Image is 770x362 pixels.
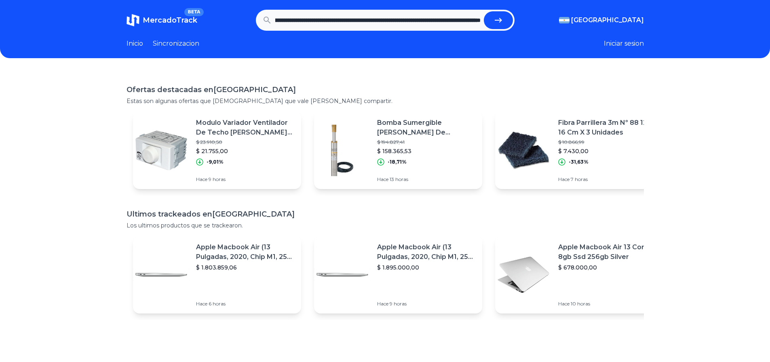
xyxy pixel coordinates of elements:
[133,236,301,314] a: Featured imageApple Macbook Air (13 Pulgadas, 2020, Chip M1, 256 Gb De Ssd, 8 Gb De Ram) - Plata$...
[559,15,644,25] button: [GEOGRAPHIC_DATA]
[377,147,476,155] p: $ 158.365,53
[143,16,197,25] span: MercadoTrack
[377,139,476,145] p: $ 194.827,41
[377,176,476,183] p: Hace 13 horas
[495,246,552,303] img: Featured image
[558,263,657,271] p: $ 678.000,00
[133,112,301,189] a: Featured imageModulo Variador Ventilador De Techo [PERSON_NAME] Jeluz Platinum$ 23.910,50$ 21.755...
[133,246,190,303] img: Featured image
[196,176,295,183] p: Hace 9 horas
[377,301,476,307] p: Hace 9 horas
[314,236,482,314] a: Featured imageApple Macbook Air (13 Pulgadas, 2020, Chip M1, 256 Gb De Ssd, 8 Gb De Ram) - Plata$...
[127,208,644,220] h1: Ultimos trackeados en [GEOGRAPHIC_DATA]
[377,263,476,271] p: $ 1.895.000,00
[207,159,224,165] p: -9,01%
[495,236,663,314] a: Featured imageApple Macbook Air 13 Core I5 8gb Ssd 256gb Silver$ 678.000,00Hace 10 horas
[127,97,644,105] p: Estas son algunas ofertas que [DEMOGRAPHIC_DATA] que vale [PERSON_NAME] compartir.
[314,122,371,179] img: Featured image
[571,15,644,25] span: [GEOGRAPHIC_DATA]
[196,242,295,262] p: Apple Macbook Air (13 Pulgadas, 2020, Chip M1, 256 Gb De Ssd, 8 Gb De Ram) - Plata
[127,39,143,48] a: Inicio
[196,118,295,137] p: Modulo Variador Ventilador De Techo [PERSON_NAME] Jeluz Platinum
[558,139,657,145] p: $ 10.866,99
[196,147,295,155] p: $ 21.755,00
[196,301,295,307] p: Hace 6 horas
[569,159,589,165] p: -31,63%
[558,176,657,183] p: Hace 7 horas
[196,139,295,145] p: $ 23.910,50
[153,39,199,48] a: Sincronizacion
[495,112,663,189] a: Featured imageFibra Parrillera 3m Nº 88 12 X 16 Cm X 3 Unidades$ 10.866,99$ 7.430,00-31,63%Hace 7...
[558,301,657,307] p: Hace 10 horas
[314,246,371,303] img: Featured image
[558,242,657,262] p: Apple Macbook Air 13 Core I5 8gb Ssd 256gb Silver
[388,159,407,165] p: -18,71%
[127,84,644,95] h1: Ofertas destacadas en [GEOGRAPHIC_DATA]
[559,17,570,23] img: Argentina
[558,118,657,137] p: Fibra Parrillera 3m Nº 88 12 X 16 Cm X 3 Unidades
[604,39,644,48] button: Iniciar sesion
[314,112,482,189] a: Featured imageBomba Sumergible [PERSON_NAME] De Motorarg 2 Bt2 Cable 0.5 Hp$ 194.827,41$ 158.365,...
[127,14,197,27] a: MercadoTrackBETA
[127,221,644,229] p: Los ultimos productos que se trackearon.
[184,8,203,16] span: BETA
[127,14,139,27] img: MercadoTrack
[377,242,476,262] p: Apple Macbook Air (13 Pulgadas, 2020, Chip M1, 256 Gb De Ssd, 8 Gb De Ram) - Plata
[133,122,190,179] img: Featured image
[196,263,295,271] p: $ 1.803.859,06
[495,122,552,179] img: Featured image
[377,118,476,137] p: Bomba Sumergible [PERSON_NAME] De Motorarg 2 Bt2 Cable 0.5 Hp
[558,147,657,155] p: $ 7.430,00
